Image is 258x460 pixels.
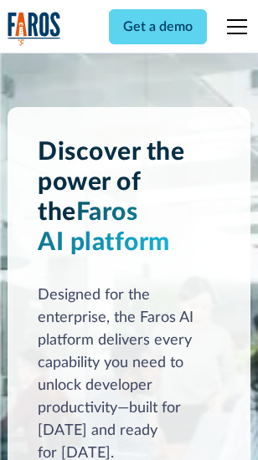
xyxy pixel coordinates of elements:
a: Get a demo [109,9,207,44]
a: home [8,12,61,46]
h1: Discover the power of the [38,137,220,258]
img: Logo of the analytics and reporting company Faros. [8,12,61,46]
span: Faros AI platform [38,200,170,255]
div: menu [217,7,250,47]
